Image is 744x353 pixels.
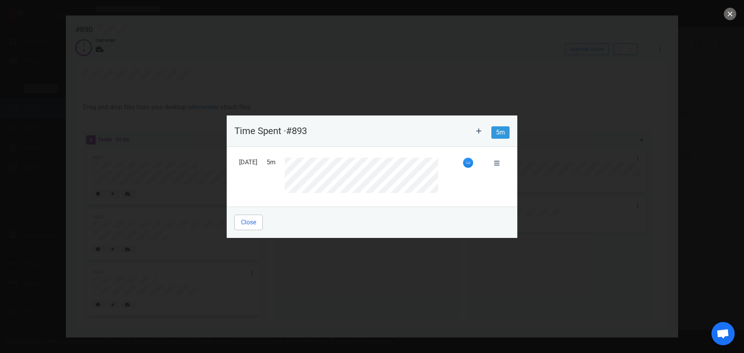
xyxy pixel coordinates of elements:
[234,155,262,199] td: [DATE]
[463,158,473,168] img: 26
[491,126,510,139] span: 5m
[234,215,263,230] button: Close
[711,322,735,345] div: Open de chat
[262,155,280,199] td: 5m
[234,126,470,136] p: Time Spent · #893
[724,8,736,20] button: close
